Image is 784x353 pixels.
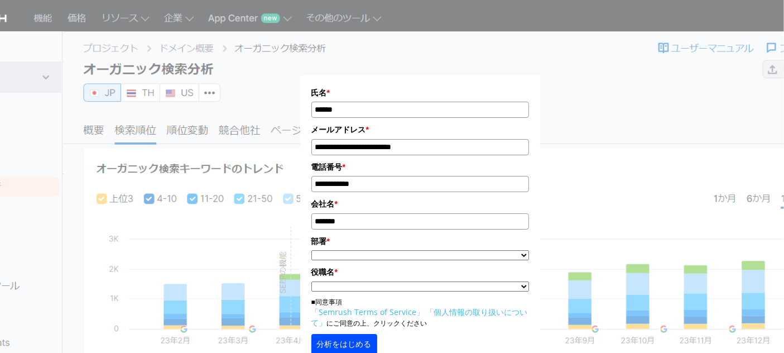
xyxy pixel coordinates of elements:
label: 会社名 [311,198,529,210]
label: 氏名 [311,87,529,99]
a: 「個人情報の取り扱いについて」 [311,307,528,328]
label: 電話番号 [311,161,529,173]
label: 役職名 [311,266,529,278]
label: メールアドレス [311,123,529,136]
label: 部署 [311,235,529,247]
a: 「Semrush Terms of Service」 [311,307,425,317]
p: ■同意事項 にご同意の上、クリックください [311,297,529,328]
